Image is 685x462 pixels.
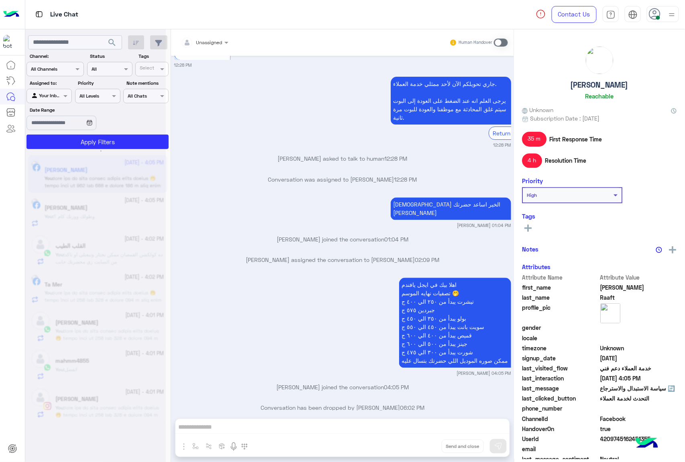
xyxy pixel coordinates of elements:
[522,384,599,392] span: last_message
[601,283,677,292] span: Mohammed
[601,374,677,382] span: 2025-10-11T13:05:38.787Z
[384,236,408,243] span: 01:04 PM
[391,198,511,220] p: 11/10/2025, 1:04 PM
[493,142,511,148] small: 12:28 PM
[601,435,677,443] span: 4209745162451355
[3,6,19,23] img: Logo
[603,6,619,23] a: tab
[522,394,599,403] span: last_clicked_button
[522,273,599,282] span: Attribute Name
[585,92,614,100] h6: Reachable
[601,384,677,392] span: 🔄 سياسة الاستبدال والاسترجاع
[522,334,599,342] span: locale
[601,394,677,403] span: التحدث لخدمة العملاء
[601,445,677,453] span: null
[50,9,78,20] p: Live Chat
[385,155,408,162] span: 12:28 PM
[459,39,492,46] small: Human Handover
[601,354,677,362] span: 2025-10-11T09:28:17.72Z
[601,273,677,282] span: Attribute Value
[586,47,614,74] img: picture
[667,10,677,20] img: profile
[457,370,511,376] small: [PERSON_NAME] 04:05 PM
[601,303,621,323] img: picture
[601,293,677,302] span: Raaft
[34,9,44,19] img: tab
[174,154,511,163] p: [PERSON_NAME] asked to talk to human
[628,10,638,19] img: tab
[522,213,677,220] h6: Tags
[196,39,222,45] span: Unassigned
[400,404,424,411] span: 06:02 PM
[522,435,599,443] span: UserId
[522,245,539,253] h6: Notes
[522,425,599,433] span: HandoverOn
[522,364,599,372] span: last_visited_flow
[601,425,677,433] span: true
[522,323,599,332] span: gender
[174,403,511,412] p: Conversation has been dropped by [PERSON_NAME]
[522,283,599,292] span: first_name
[522,344,599,352] span: timezone
[384,384,409,390] span: 04:05 PM
[174,256,511,264] p: [PERSON_NAME] assigned the conversation to [PERSON_NAME]
[88,144,102,158] div: loading...
[669,246,677,253] img: add
[391,77,511,125] p: 11/10/2025, 12:28 PM
[415,256,439,263] span: 02:09 PM
[522,354,599,362] span: signup_date
[522,293,599,302] span: last_name
[536,9,546,19] img: spinner
[174,235,511,243] p: [PERSON_NAME] joined the conversation
[522,153,542,168] span: 4 h
[601,364,677,372] span: خدمة العملاء دعم فني
[601,415,677,423] span: 0
[571,80,629,90] h5: [PERSON_NAME]
[174,62,192,68] small: 12:28 PM
[601,323,677,332] span: null
[442,440,484,453] button: Send and close
[522,404,599,413] span: phone_number
[530,114,600,123] span: Subscription Date : [DATE]
[522,263,551,270] h6: Attributes
[394,176,417,183] span: 12:28 PM
[174,175,511,184] p: Conversation was assigned to [PERSON_NAME]
[552,6,597,23] a: Contact Us
[457,222,511,229] small: [PERSON_NAME] 01:04 PM
[522,177,543,184] h6: Priority
[489,127,533,140] div: Return to Bot
[550,135,602,143] span: First Response Time
[177,49,227,56] span: التحدث لخدمة العملاء
[601,344,677,352] span: Unknown
[545,156,587,165] span: Resolution Time
[399,278,511,368] p: 11/10/2025, 4:05 PM
[174,383,511,391] p: [PERSON_NAME] joined the conversation
[633,430,661,458] img: hulul-logo.png
[522,445,599,453] span: email
[3,35,18,49] img: 713415422032625
[522,415,599,423] span: ChannelId
[606,10,616,19] img: tab
[522,303,599,322] span: profile_pic
[522,106,554,114] span: Unknown
[522,374,599,382] span: last_interaction
[139,64,154,74] div: Select
[656,247,663,253] img: notes
[601,334,677,342] span: null
[522,132,547,146] span: 35 m
[601,404,677,413] span: null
